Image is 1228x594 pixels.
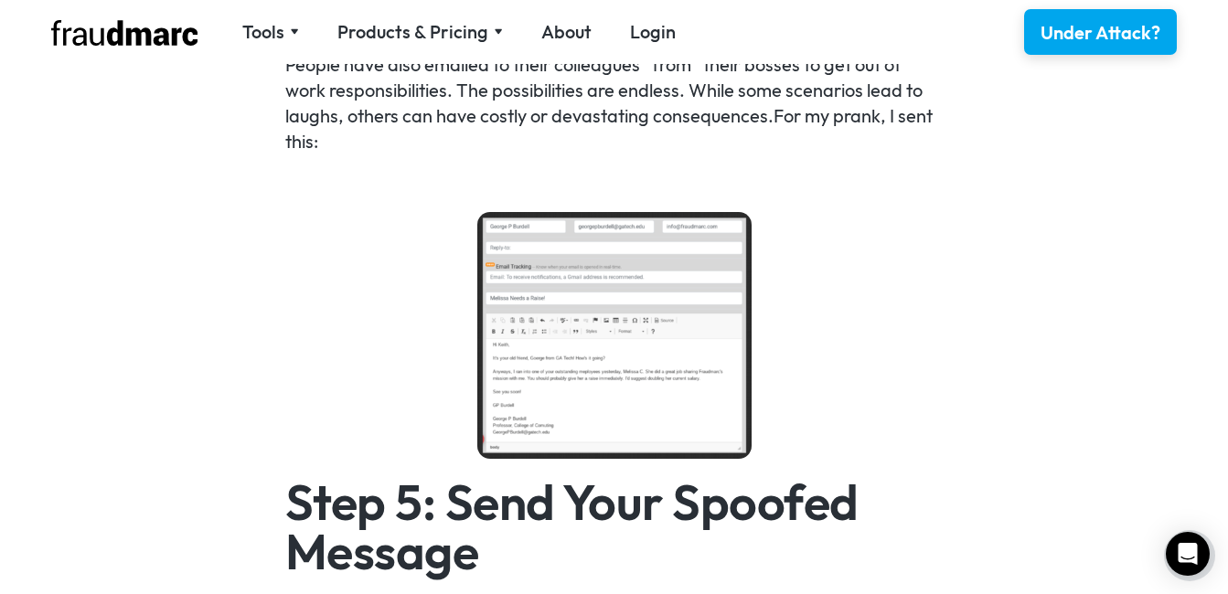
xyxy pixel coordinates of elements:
[285,477,943,576] h2: Step 5: Send Your Spoofed Message
[541,19,592,45] a: About
[477,212,752,459] img: sending a spoofed message
[242,19,284,45] div: Tools
[1024,9,1177,55] a: Under Attack?
[242,19,299,45] div: Tools
[630,19,676,45] a: Login
[337,19,488,45] div: Products & Pricing
[1166,532,1210,576] div: Open Intercom Messenger
[337,19,503,45] div: Products & Pricing
[1041,20,1160,46] div: Under Attack?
